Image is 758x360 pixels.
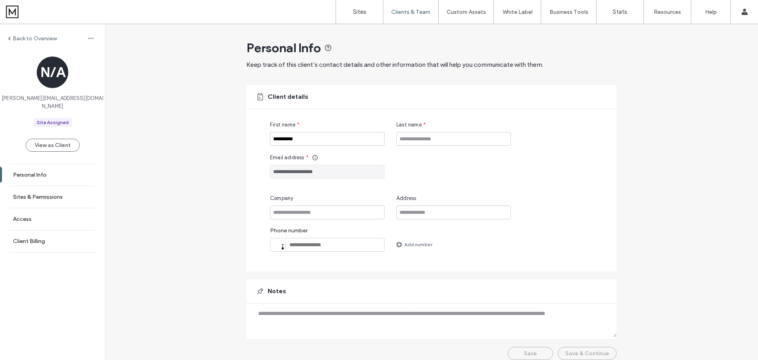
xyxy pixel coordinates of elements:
label: Add number [404,237,432,251]
span: Personal Info [246,40,321,56]
span: Client details [268,92,308,101]
label: Client Billing [13,238,45,245]
div: Site Assigned [37,119,69,126]
button: View as Client [26,139,80,152]
input: First name [270,132,385,146]
span: Address [396,194,416,202]
label: Sites & Permissions [13,194,63,200]
label: Clients & Team [391,9,430,15]
label: Help [705,9,717,15]
span: First name [270,121,295,129]
label: White Label [503,9,533,15]
span: Keep track of this client’s contact details and other information that will help you communicate ... [246,61,543,68]
input: Last name [396,132,511,146]
span: Company [270,194,293,202]
label: Sites [353,8,366,15]
input: Email address [270,165,385,179]
label: Phone number [270,227,385,238]
span: Last name [396,121,422,129]
span: Notes [268,287,286,296]
label: Stats [613,8,627,15]
input: Company [270,205,385,219]
label: Access [13,216,32,222]
label: Personal Info [13,172,47,178]
div: N/A [37,57,68,88]
input: Address [396,205,511,219]
label: Custom Assets [447,9,486,15]
label: Resources [654,9,681,15]
label: Back to Overview [13,35,57,42]
span: Email address [270,154,304,162]
span: Help [18,6,34,13]
label: Business Tools [550,9,588,15]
